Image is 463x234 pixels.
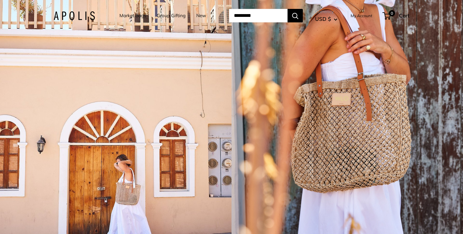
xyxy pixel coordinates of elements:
a: Market Bags [119,11,146,20]
span: Cart [399,12,409,19]
button: Search [288,9,303,22]
span: Currency [315,7,337,16]
button: USD $ [315,14,337,24]
span: USD $ [315,16,331,22]
a: My Account [351,12,372,19]
input: Search... [229,9,288,22]
a: 0 Cart [383,11,409,21]
a: Group Gifting [157,11,186,20]
span: 0 [389,10,395,16]
a: New [196,11,206,20]
img: Apolis [54,11,95,20]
